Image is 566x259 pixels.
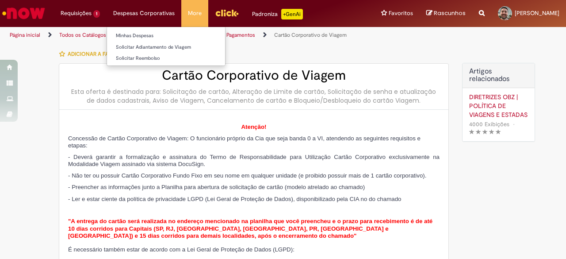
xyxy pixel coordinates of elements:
span: Concessão de Cartão Corporativo de Viagem: O funcionário próprio da Cia que seja banda 0 a VI, at... [68,135,421,149]
div: Esta oferta é destinada para: Solicitação de cartão, Alteração de Limite de cartão, Solicitação d... [68,87,440,105]
span: [PERSON_NAME] [515,9,559,17]
span: Rascunhos [434,9,466,17]
span: - Ler e estar ciente da política de privacidade LGPD (Lei Geral de Proteção de Dados), disponibil... [68,196,401,202]
ul: Despesas Corporativas [107,27,226,66]
div: Padroniza [252,9,303,19]
a: Página inicial [10,31,40,39]
span: • [511,118,516,130]
a: Solicitar Reembolso [107,54,225,63]
span: Requisições [61,9,92,18]
span: More [188,9,202,18]
span: Atenção! [241,124,266,130]
a: Solicitar Adiantamento de Viagem [107,43,225,52]
a: Pagamentos [226,31,255,39]
span: Adicionar a Favoritos [68,50,131,58]
span: - Não ter ou possuir Cartão Corporativo Fundo Fixo em seu nome em qualquer unidade (e proibido po... [68,172,426,179]
span: É necessário também estar de acordo com a Lei Geral de Proteção de Dados (LGPD): [68,246,294,253]
span: Despesas Corporativas [113,9,175,18]
span: - Preencher as informações junto a Planilha para abertura de solicitação de cartão (modelo atrela... [68,184,365,190]
a: DIRETRIZES OBZ | POLÍTICA DE VIAGENS E ESTADAS [469,93,528,119]
a: Rascunhos [426,9,466,18]
ul: Trilhas de página [7,27,371,43]
button: Adicionar a Favoritos [59,45,136,63]
h3: Artigos relacionados [469,68,528,83]
span: "A entrega do cartão será realizada no endereço mencionado na planilha que você preencheu e o pra... [68,218,432,239]
span: - Deverá garantir a formalização e assinatura do Termo de Responsabilidade para Utilização Cartão... [68,154,440,167]
img: ServiceNow [1,4,46,22]
img: click_logo_yellow_360x200.png [215,6,239,19]
a: Cartão Corporativo de Viagem [274,31,347,39]
a: Todos os Catálogos [59,31,106,39]
span: 1 [93,10,100,18]
p: +GenAi [281,9,303,19]
a: Minhas Despesas [107,31,225,41]
span: 4000 Exibições [469,120,509,128]
h2: Cartão Corporativo de Viagem [68,68,440,83]
span: Favoritos [389,9,413,18]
